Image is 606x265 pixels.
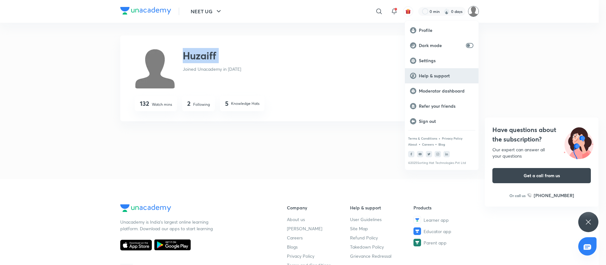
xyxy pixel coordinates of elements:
a: Moderator dashboard [405,83,478,99]
p: Refer your friends [419,103,473,109]
p: Moderator dashboard [419,88,473,94]
div: • [435,141,437,147]
p: Sign out [419,118,473,124]
p: Profile [419,27,473,33]
a: Terms & Conditions [408,136,437,140]
a: Blog [438,142,445,146]
p: © 2025 Sorting Hat Technologies Pvt Ltd [408,161,475,165]
div: • [419,141,421,147]
a: Help & support [405,68,478,83]
a: Privacy Policy [442,136,462,140]
a: Settings [405,53,478,68]
p: Help & support [419,73,473,79]
a: About [408,142,417,146]
div: • [438,136,441,141]
a: Profile [405,23,478,38]
a: Careers [422,142,434,146]
p: Settings [419,58,473,63]
p: Dark mode [419,43,463,48]
a: Refer your friends [405,99,478,114]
